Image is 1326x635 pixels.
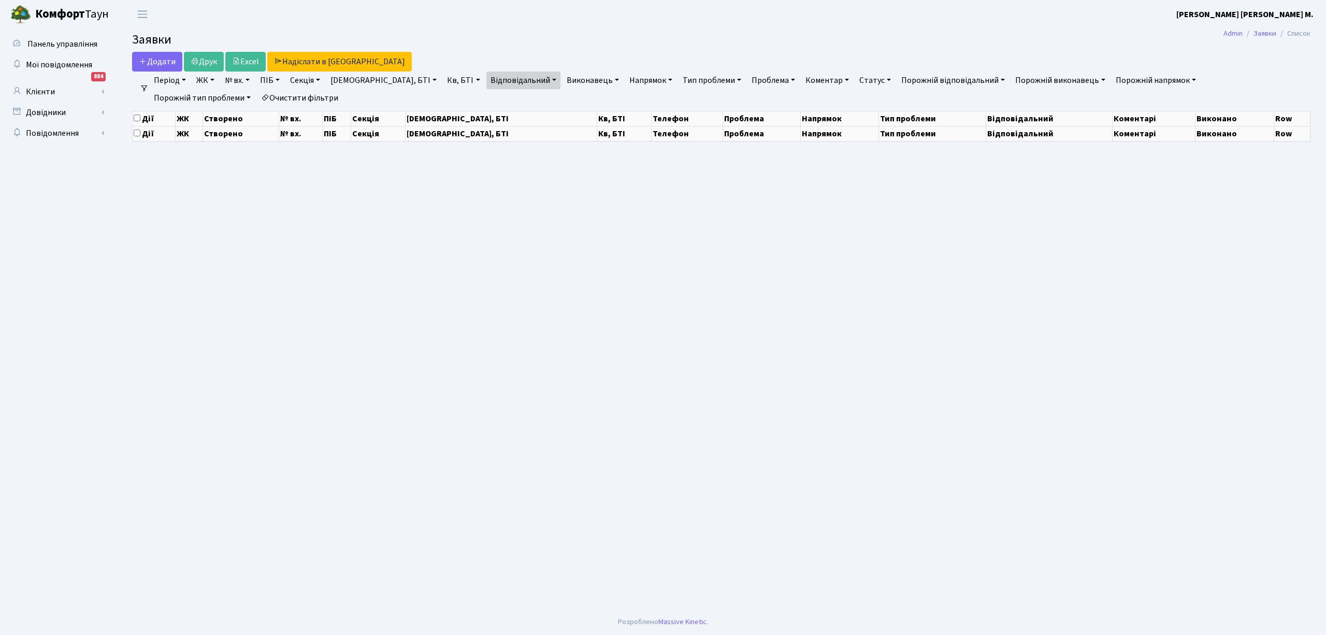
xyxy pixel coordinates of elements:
[133,126,176,141] th: Дії
[150,72,190,89] a: Період
[1274,126,1310,141] th: Row
[652,126,723,141] th: Телефон
[1011,72,1109,89] a: Порожній виконавець
[723,126,800,141] th: Проблема
[203,111,279,126] th: Створено
[286,72,324,89] a: Секція
[1176,8,1314,21] a: [PERSON_NAME] [PERSON_NAME] М.
[139,56,176,67] span: Додати
[132,31,171,49] span: Заявки
[351,111,406,126] th: Секція
[132,52,182,72] a: Додати
[405,126,597,141] th: [DEMOGRAPHIC_DATA], БТІ
[27,38,97,50] span: Панель управління
[747,72,799,89] a: Проблема
[486,72,560,89] a: Відповідальний
[267,52,412,72] a: Надіслати в [GEOGRAPHIC_DATA]
[1274,111,1310,126] th: Row
[192,72,219,89] a: ЖК
[1223,28,1243,39] a: Admin
[279,126,322,141] th: № вх.
[405,111,597,126] th: [DEMOGRAPHIC_DATA], БТІ
[133,111,176,126] th: Дії
[35,6,109,23] span: Таун
[225,52,266,72] a: Excel
[679,72,745,89] a: Тип проблеми
[1112,72,1200,89] a: Порожній напрямок
[855,72,895,89] a: Статус
[1195,126,1274,141] th: Виконано
[1276,28,1310,39] li: Список
[658,616,707,627] a: Massive Kinetic
[878,126,986,141] th: Тип проблеми
[351,126,406,141] th: Секція
[986,111,1113,126] th: Відповідальний
[1208,23,1326,45] nav: breadcrumb
[5,34,109,54] a: Панель управління
[175,111,203,126] th: ЖК
[801,126,878,141] th: Напрямок
[1113,126,1195,141] th: Коментарі
[203,126,279,141] th: Створено
[443,72,484,89] a: Кв, БТІ
[878,111,986,126] th: Тип проблеми
[26,59,92,70] span: Мої повідомлення
[184,52,224,72] a: Друк
[1253,28,1276,39] a: Заявки
[5,54,109,75] a: Мої повідомлення884
[5,81,109,102] a: Клієнти
[625,72,676,89] a: Напрямок
[323,111,351,126] th: ПІБ
[986,126,1113,141] th: Відповідальний
[801,72,853,89] a: Коментар
[150,89,255,107] a: Порожній тип проблеми
[279,111,322,126] th: № вх.
[5,102,109,123] a: Довідники
[256,72,284,89] a: ПІБ
[897,72,1009,89] a: Порожній відповідальний
[597,126,652,141] th: Кв, БТІ
[1113,111,1195,126] th: Коментарі
[1176,9,1314,20] b: [PERSON_NAME] [PERSON_NAME] М.
[723,111,800,126] th: Проблема
[801,111,878,126] th: Напрямок
[175,126,203,141] th: ЖК
[35,6,85,22] b: Комфорт
[326,72,441,89] a: [DEMOGRAPHIC_DATA], БТІ
[91,72,106,81] div: 884
[129,6,155,23] button: Переключити навігацію
[1195,111,1274,126] th: Виконано
[257,89,342,107] a: Очистити фільтри
[5,123,109,144] a: Повідомлення
[597,111,652,126] th: Кв, БТІ
[323,126,351,141] th: ПІБ
[221,72,254,89] a: № вх.
[10,4,31,25] img: logo.png
[652,111,723,126] th: Телефон
[563,72,623,89] a: Виконавець
[618,616,708,628] div: Розроблено .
